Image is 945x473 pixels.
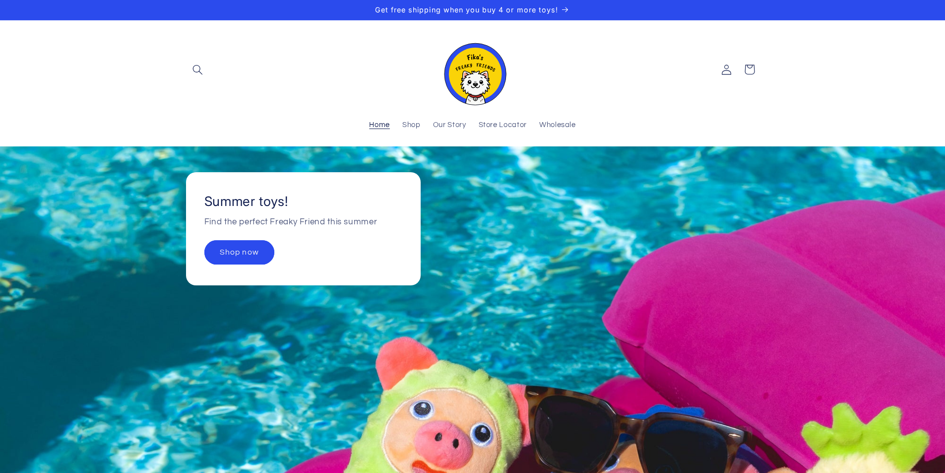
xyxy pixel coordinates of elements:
[204,240,274,265] a: Shop now
[402,121,421,130] span: Shop
[396,115,427,136] a: Shop
[427,115,472,136] a: Our Story
[375,5,558,14] span: Get free shipping when you buy 4 or more toys!
[539,121,576,130] span: Wholesale
[472,115,533,136] a: Store Locator
[204,215,377,230] p: Find the perfect Freaky Friend this summer
[433,121,466,130] span: Our Story
[479,121,527,130] span: Store Locator
[363,115,396,136] a: Home
[434,30,511,109] a: Fika's Freaky Friends
[369,121,390,130] span: Home
[438,34,507,105] img: Fika's Freaky Friends
[204,193,288,210] h2: Summer toys!
[533,115,582,136] a: Wholesale
[186,58,209,81] summary: Search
